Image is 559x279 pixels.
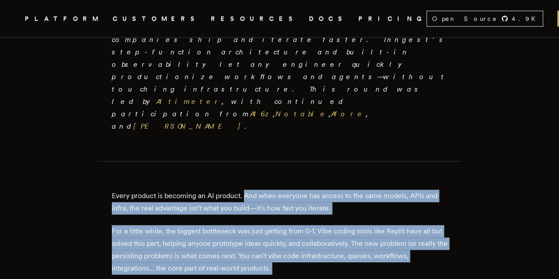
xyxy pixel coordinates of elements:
[211,13,298,24] button: RESOURCES
[250,110,273,118] a: A16z
[25,13,102,24] button: PLATFORM
[156,97,222,106] a: Altimeter
[133,122,245,130] a: [PERSON_NAME]
[112,190,448,214] p: Every product is becoming an AI product. And when everyone has access to the same models, APIs an...
[275,110,329,118] a: Notable
[358,13,426,24] a: PRICING
[112,23,448,130] em: TLDR; we raised a $21M Series A to help companies ship and iterate faster. Inngest's step-functio...
[113,13,200,24] a: CUSTOMERS
[112,225,448,275] p: For a little while, the biggest bottleneck was just getting from 0-1. Vibe coding tools like Repl...
[331,110,366,118] a: Afore
[309,13,348,24] a: DOCS
[432,14,498,23] span: Open Source
[512,14,541,23] span: 4.9 K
